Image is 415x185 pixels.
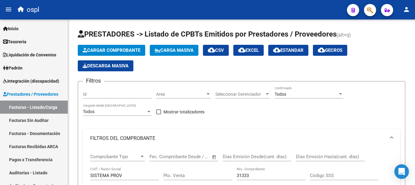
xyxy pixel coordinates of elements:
span: Liquidación de Convenios [3,52,56,58]
button: Estandar [268,45,308,56]
span: Descarga Masiva [83,63,129,69]
span: Todos [275,92,286,97]
h3: Filtros [83,76,104,85]
span: (alt+q) [337,32,351,38]
button: Cargar Comprobante [78,45,145,56]
span: Prestadores / Proveedores [3,91,58,98]
mat-icon: person [403,6,410,13]
input: Fecha fin [180,154,209,159]
input: Fecha inicio [149,154,174,159]
span: Estandar [273,48,304,53]
span: Tesorería [3,38,26,45]
mat-panel-title: FILTROS DEL COMPROBANTE [90,135,386,142]
div: Open Intercom Messenger [394,164,409,179]
span: Todos [83,109,94,114]
button: Carga Masiva [150,45,198,56]
span: Seleccionar Gerenciador [215,92,265,97]
mat-icon: cloud_download [238,46,245,54]
span: Cargar Comprobante [83,48,140,53]
span: ospl [27,3,39,16]
mat-icon: cloud_download [273,46,280,54]
span: Area [156,92,205,97]
span: Carga Masiva [155,48,194,53]
span: Mostrar totalizadores [163,108,204,116]
span: CSV [208,48,224,53]
mat-icon: cloud_download [208,46,215,54]
span: Integración (discapacidad) [3,78,59,84]
button: EXCEL [233,45,264,56]
span: Inicio [3,25,19,32]
app-download-masive: Descarga masiva de comprobantes (adjuntos) [78,60,133,71]
mat-icon: cloud_download [318,46,325,54]
mat-icon: menu [5,6,12,13]
button: Descarga Masiva [78,60,133,71]
mat-expansion-panel-header: FILTROS DEL COMPROBANTE [83,129,400,148]
span: EXCEL [238,48,259,53]
span: Comprobante Tipo [90,154,139,159]
span: Gecros [318,48,342,53]
span: Padrón [3,65,22,71]
button: CSV [203,45,229,56]
button: Gecros [313,45,347,56]
span: PRESTADORES -> Listado de CPBTs Emitidos por Prestadores / Proveedores [78,30,337,38]
button: Open calendar [211,154,218,161]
